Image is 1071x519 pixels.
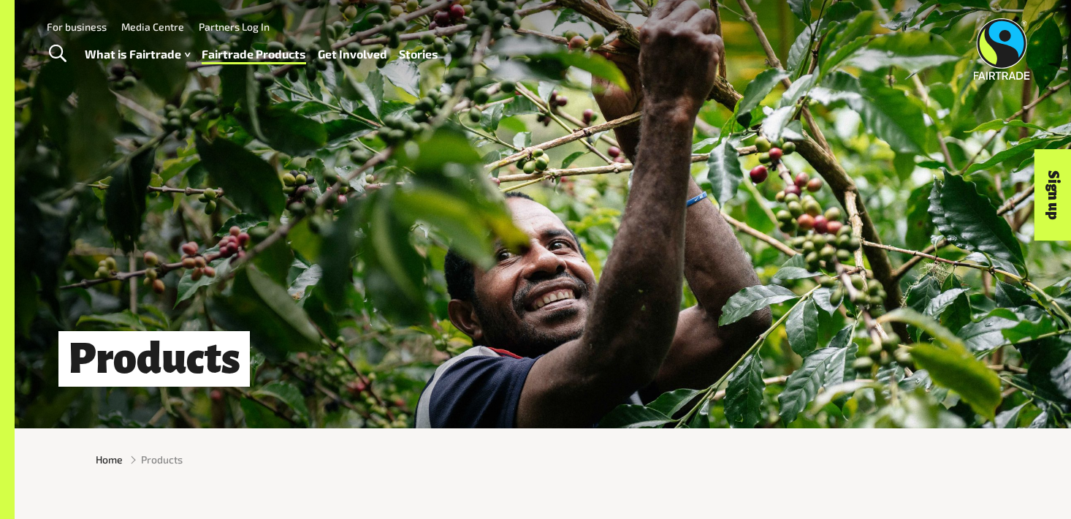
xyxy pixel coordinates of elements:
img: Fairtrade Australia New Zealand logo [974,18,1030,80]
a: Media Centre [121,20,184,33]
a: Get Involved [318,44,387,65]
a: Home [96,452,123,467]
a: Toggle Search [39,36,75,72]
a: Fairtrade Products [202,44,306,65]
a: Partners Log In [199,20,270,33]
a: For business [47,20,107,33]
a: What is Fairtrade [85,44,190,65]
span: Products [141,452,183,467]
a: Stories [399,44,438,65]
h1: Products [58,331,250,387]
